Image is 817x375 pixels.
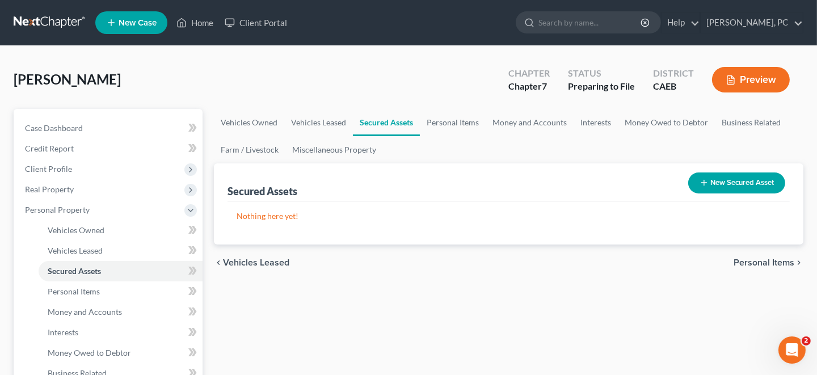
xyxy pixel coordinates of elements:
[25,184,74,194] span: Real Property
[237,210,781,222] p: Nothing here yet!
[715,109,787,136] a: Business Related
[16,138,203,159] a: Credit Report
[39,241,203,261] a: Vehicles Leased
[802,336,811,345] span: 2
[39,343,203,363] a: Money Owed to Debtor
[284,109,353,136] a: Vehicles Leased
[701,12,803,33] a: [PERSON_NAME], PC
[662,12,700,33] a: Help
[568,80,635,93] div: Preparing to File
[48,307,122,317] span: Money and Accounts
[353,109,420,136] a: Secured Assets
[508,67,550,80] div: Chapter
[734,258,794,267] span: Personal Items
[574,109,618,136] a: Interests
[14,71,121,87] span: [PERSON_NAME]
[285,136,383,163] a: Miscellaneous Property
[39,220,203,241] a: Vehicles Owned
[794,258,803,267] i: chevron_right
[653,80,694,93] div: CAEB
[214,136,285,163] a: Farm / Livestock
[119,19,157,27] span: New Case
[214,258,289,267] button: chevron_left Vehicles Leased
[219,12,293,33] a: Client Portal
[228,184,297,198] div: Secured Assets
[214,258,223,267] i: chevron_left
[653,67,694,80] div: District
[171,12,219,33] a: Home
[48,286,100,296] span: Personal Items
[688,172,785,193] button: New Secured Asset
[48,348,131,357] span: Money Owed to Debtor
[734,258,803,267] button: Personal Items chevron_right
[25,123,83,133] span: Case Dashboard
[778,336,806,364] iframe: Intercom live chat
[486,109,574,136] a: Money and Accounts
[712,67,790,92] button: Preview
[48,266,101,276] span: Secured Assets
[618,109,715,136] a: Money Owed to Debtor
[39,281,203,302] a: Personal Items
[39,322,203,343] a: Interests
[39,302,203,322] a: Money and Accounts
[223,258,289,267] span: Vehicles Leased
[568,67,635,80] div: Status
[214,109,284,136] a: Vehicles Owned
[16,118,203,138] a: Case Dashboard
[508,80,550,93] div: Chapter
[25,205,90,214] span: Personal Property
[48,246,103,255] span: Vehicles Leased
[39,261,203,281] a: Secured Assets
[420,109,486,136] a: Personal Items
[48,327,78,337] span: Interests
[25,144,74,153] span: Credit Report
[538,12,642,33] input: Search by name...
[48,225,104,235] span: Vehicles Owned
[542,81,547,91] span: 7
[25,164,72,174] span: Client Profile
